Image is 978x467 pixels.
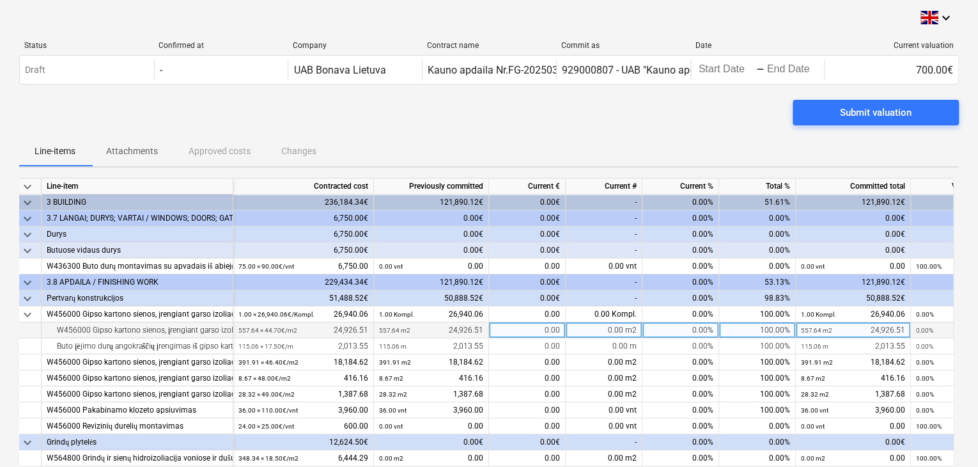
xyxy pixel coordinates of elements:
[801,327,832,334] small: 557.64 m2
[233,290,374,306] div: 51,488.52€
[801,306,905,322] div: 26,940.06
[379,327,410,334] small: 557.64 m2
[719,354,796,370] div: 100.00%
[916,359,934,366] small: 0.00%
[566,178,642,194] div: Current #
[379,391,407,398] small: 28.32 m2
[238,263,294,270] small: 75.00 × 90.00€ / vnt
[238,354,368,370] div: 18,184.62
[238,311,314,318] small: 1.00 × 26,940.06€ / Kompl.
[379,311,414,318] small: 1.00 Kompl.
[489,242,566,258] div: 0.00€
[566,210,642,226] div: -
[566,338,642,354] div: 0.00 m
[566,354,642,370] div: 0.00 m2
[719,434,796,450] div: 0.00%
[159,41,283,50] div: Confirmed at
[47,450,228,466] div: W564800 Grindų ir sienų hidroizoliacija voniose ir dušuose, šilumos punkte ir el. skydininėje (pr...
[489,274,566,290] div: 0.00€
[916,343,933,350] small: 0.00%
[428,64,602,76] div: Kauno apdaila Nr.FG-20250328-04.pdf
[561,41,685,50] div: Commit as
[20,227,35,242] span: keyboard_arrow_down
[379,407,407,414] small: 36.00 vnt
[719,386,796,402] div: 100.00%
[566,226,642,242] div: -
[238,407,298,414] small: 36.00 × 110.00€ / vnt
[374,178,489,194] div: Previously committed
[20,307,35,322] span: keyboard_arrow_down
[47,322,228,338] div: W456000 Gipso kartono sienos, įrengiant garso izoliaciją 50 mm, po 2 sluoksnius gipso [PERSON_NAM...
[796,178,911,194] div: Committed total
[719,194,796,210] div: 51.61%
[238,450,368,466] div: 6,444.29
[238,343,293,350] small: 115.06 × 17.50€ / m
[916,423,942,430] small: 100.00%
[379,375,403,382] small: 8.67 m2
[719,242,796,258] div: 0.00%
[719,210,796,226] div: 0.00%
[796,210,911,226] div: 0.00€
[489,386,566,402] div: 0.00
[24,41,148,50] div: Status
[427,41,551,50] div: Contract name
[642,194,719,210] div: 0.00%
[293,64,385,76] div: UAB Bonava Lietuva
[801,343,828,350] small: 115.06 m
[566,274,642,290] div: -
[719,338,796,354] div: 100.00%
[489,370,566,386] div: 0.00
[47,274,228,290] div: 3.8 APDAILA / FINISHING WORK
[379,343,407,350] small: 115.06 m
[20,179,35,194] span: keyboard_arrow_down
[801,258,905,274] div: 0.00
[695,41,819,50] div: Date
[719,322,796,338] div: 100.00%
[233,194,374,210] div: 236,184.34€
[642,418,719,434] div: 0.00%
[642,386,719,402] div: 0.00%
[719,306,796,322] div: 100.00%
[233,210,374,226] div: 6,750.00€
[566,306,642,322] div: 0.00 Kompl.
[238,327,297,334] small: 557.64 × 44.70€ / m2
[801,359,833,366] small: 391.91 m2
[642,434,719,450] div: 0.00%
[47,354,228,370] div: W456000 Gipso kartono sienos, įrengiant garso izoliaciją 50 mm, po 2 sluoksnius gipso [PERSON_NAM...
[238,258,368,274] div: 6,750.00
[238,386,368,402] div: 1,387.68
[642,306,719,322] div: 0.00%
[566,194,642,210] div: -
[489,434,566,450] div: 0.00€
[796,242,911,258] div: 0.00€
[566,402,642,418] div: 0.00 vnt
[642,402,719,418] div: 0.00%
[801,455,825,462] small: 0.00 m2
[379,322,483,338] div: 24,926.51
[379,306,483,322] div: 26,940.06
[566,258,642,274] div: 0.00 vnt
[642,338,719,354] div: 0.00%
[20,275,35,290] span: keyboard_arrow_down
[47,210,228,226] div: 3.7 LANGAI; DURYS; VARTAI / WINDOWS; DOORS; GATES
[719,274,796,290] div: 53.13%
[238,402,368,418] div: 3,960.00
[801,423,825,430] small: 0.00 vnt
[489,226,566,242] div: 0.00€
[719,226,796,242] div: 0.00%
[642,274,719,290] div: 0.00%
[642,226,719,242] div: 0.00%
[374,242,489,258] div: 0.00€
[801,322,905,338] div: 24,926.51
[489,322,566,338] div: 0.00
[642,290,719,306] div: 0.00%
[20,291,35,306] span: keyboard_arrow_down
[719,450,796,466] div: 0.00%
[379,386,483,402] div: 1,387.68
[765,61,825,79] input: End Date
[796,434,911,450] div: 0.00€
[47,434,228,450] div: Grindų plytelės
[374,274,489,290] div: 121,890.12€
[796,290,911,306] div: 50,888.52€
[379,423,403,430] small: 0.00 vnt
